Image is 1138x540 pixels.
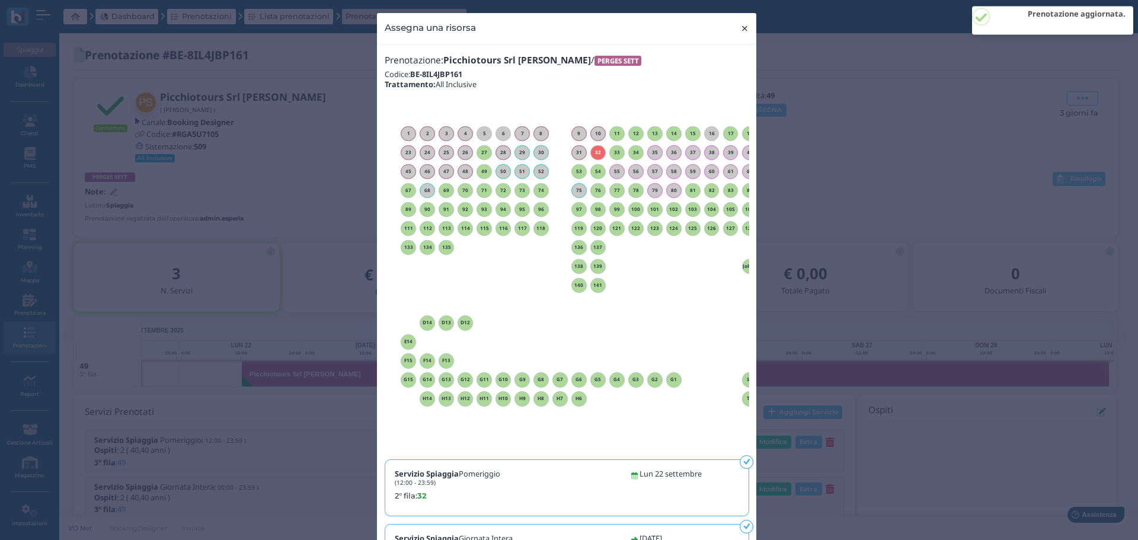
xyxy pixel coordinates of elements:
[628,226,644,231] h6: 122
[420,207,435,212] h6: 90
[628,377,644,382] h6: G3
[401,339,416,344] h6: E14
[420,131,435,136] h6: 2
[496,207,511,212] h6: 94
[704,150,720,155] h6: 38
[496,150,511,155] h6: 28
[571,396,587,401] h6: H6
[704,169,720,174] h6: 60
[628,188,644,193] h6: 78
[571,188,587,193] h6: 75
[590,207,606,212] h6: 98
[647,377,663,382] h6: G2
[401,188,416,193] h6: 67
[590,264,606,269] h6: 139
[609,150,625,155] h6: 33
[458,226,473,231] h6: 114
[395,468,459,479] b: Servizio Spiaggia
[533,226,549,231] h6: 118
[458,320,473,325] h6: D12
[704,207,720,212] h6: 104
[477,131,492,136] h6: 5
[590,150,606,155] h6: 32
[401,245,416,250] h6: 133
[401,131,416,136] h6: 1
[420,358,435,363] h6: F14
[420,169,435,174] h6: 46
[571,150,587,155] h6: 31
[609,226,625,231] h6: 121
[647,131,663,136] h6: 13
[590,226,606,231] h6: 120
[647,188,663,193] h6: 79
[439,226,454,231] h6: 113
[628,131,644,136] h6: 12
[420,396,435,401] h6: H14
[514,131,530,136] h6: 7
[666,226,682,231] h6: 124
[590,131,606,136] h6: 10
[496,377,511,382] h6: G10
[439,169,454,174] h6: 47
[666,150,682,155] h6: 36
[458,377,473,382] h6: G12
[571,226,587,231] h6: 119
[723,207,739,212] h6: 105
[514,169,530,174] h6: 51
[420,377,435,382] h6: G14
[514,207,530,212] h6: 95
[458,169,473,174] h6: 48
[647,169,663,174] h6: 57
[477,226,492,231] h6: 115
[685,188,701,193] h6: 81
[385,21,476,34] h4: Assegna una risorsa
[401,377,416,382] h6: G15
[477,396,492,401] h6: H11
[395,478,436,487] small: (12:00 - 23:59)
[590,245,606,250] h6: 137
[395,469,500,486] h5: Pomeriggio
[590,169,606,174] h6: 54
[533,188,549,193] h6: 74
[420,320,435,325] h6: D14
[740,21,749,36] span: ×
[666,207,682,212] h6: 102
[666,188,682,193] h6: 80
[420,150,435,155] h6: 24
[458,207,473,212] h6: 92
[420,245,435,250] h6: 134
[590,188,606,193] h6: 76
[628,150,644,155] h6: 34
[597,56,639,65] b: PERGES SETT
[401,358,416,363] h6: F15
[685,150,701,155] h6: 37
[443,54,591,66] b: Picchiotours Srl [PERSON_NAME]
[723,150,739,155] h6: 39
[666,131,682,136] h6: 14
[533,169,549,174] h6: 52
[477,377,492,382] h6: G11
[1028,10,1126,18] h2: Prenotazione aggiornata.
[571,245,587,250] h6: 136
[439,377,454,382] h6: G13
[533,396,549,401] h6: H8
[458,188,473,193] h6: 70
[533,207,549,212] h6: 96
[385,56,749,66] h4: Prenotazione: /
[704,131,720,136] h6: 16
[439,396,454,401] h6: H13
[401,150,416,155] h6: 23
[439,207,454,212] h6: 91
[571,207,587,212] h6: 97
[514,188,530,193] h6: 73
[401,226,416,231] h6: 111
[571,264,587,269] h6: 138
[609,131,625,136] h6: 11
[496,131,511,136] h6: 6
[439,150,454,155] h6: 25
[552,396,568,401] h6: H7
[496,188,511,193] h6: 72
[458,396,473,401] h6: H12
[514,226,530,231] h6: 117
[628,169,644,174] h6: 56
